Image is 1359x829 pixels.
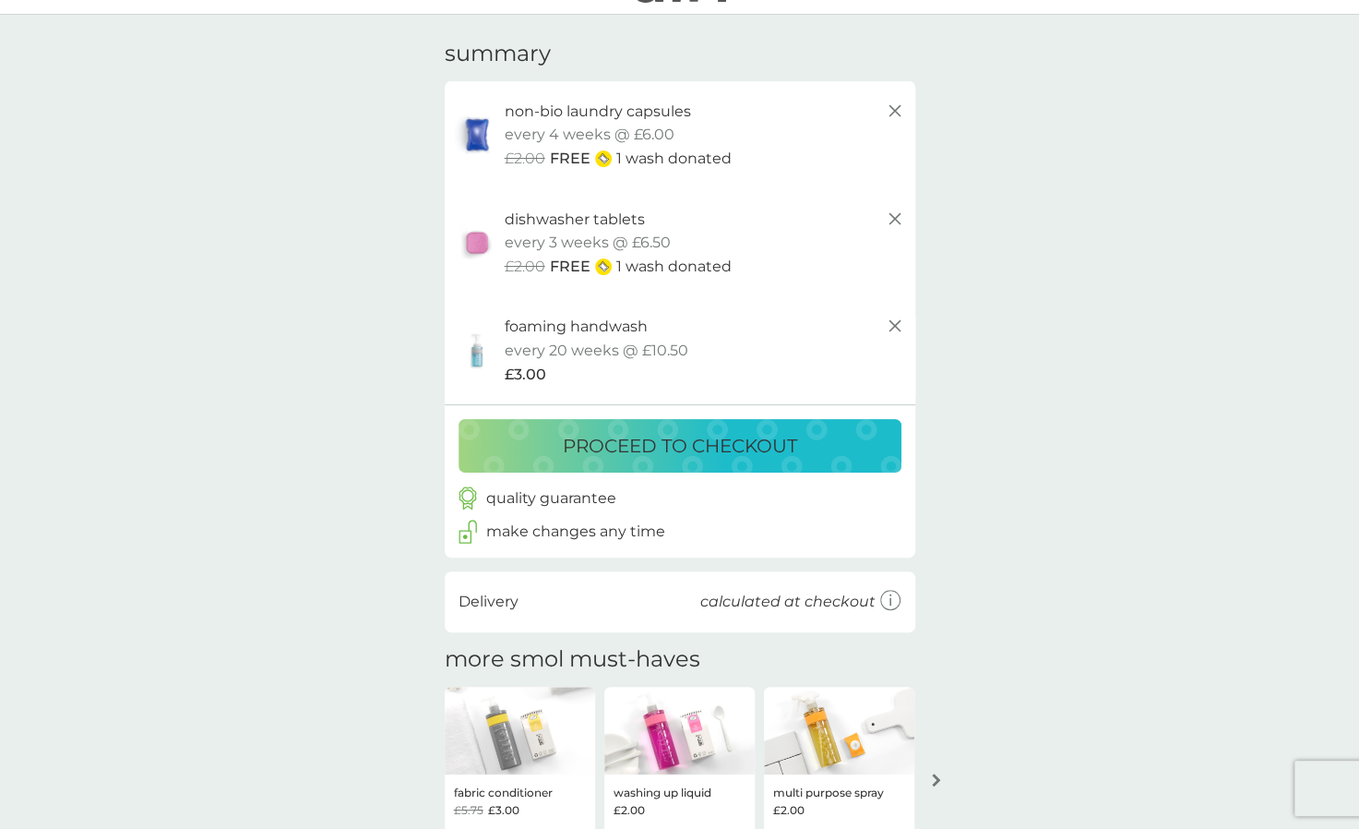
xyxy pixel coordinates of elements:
p: non-bio laundry capsules [505,100,691,124]
span: £2.00 [505,147,545,171]
span: £2.00 [773,801,805,819]
p: fabric conditioner [454,784,553,801]
p: washing up liquid [614,784,711,801]
p: multi purpose spray [773,784,884,801]
p: make changes any time [486,520,665,544]
p: Delivery [459,590,519,614]
span: FREE [550,147,590,171]
span: £3.00 [505,363,546,387]
p: 1 wash donated [616,255,732,279]
h3: summary [445,41,551,67]
h2: more smol must-haves [445,646,700,673]
p: every 20 weeks @ £10.50 [505,339,688,363]
span: FREE [550,255,590,279]
p: every 3 weeks @ £6.50 [505,231,671,255]
p: quality guarantee [486,487,616,511]
p: every 4 weeks @ £6.00 [505,123,674,147]
span: £2.00 [505,255,545,279]
p: proceed to checkout [563,431,797,461]
p: dishwasher tablets [505,208,645,232]
span: £2.00 [614,801,645,819]
button: proceed to checkout [459,419,901,473]
span: £3.00 [488,801,519,819]
p: 1 wash donated [616,147,732,171]
p: calculated at checkout [700,590,876,614]
span: £5.75 [454,801,483,819]
p: foaming handwash [505,315,648,339]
